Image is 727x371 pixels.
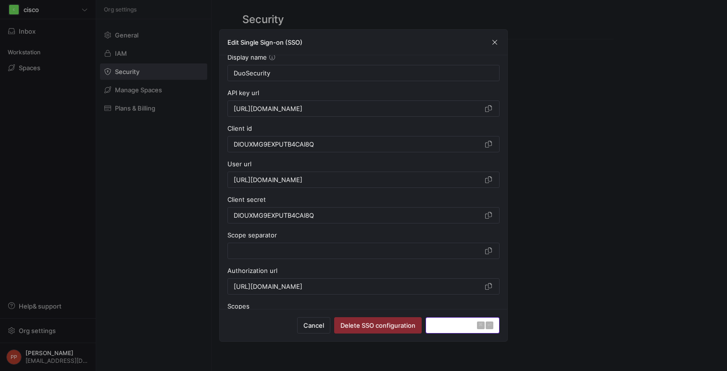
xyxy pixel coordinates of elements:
[234,247,482,255] input: Scope separator
[227,267,500,274] div: Authorization url
[227,38,302,46] h3: Edit Single Sign-on (SSO)
[303,322,324,329] span: Cancel
[227,124,500,132] div: Client id
[297,317,330,334] button: Cancel
[227,196,500,203] div: Client secret
[227,231,500,239] div: Scope separator
[234,283,482,290] input: Authorization url
[227,160,500,168] div: User url
[227,89,500,97] div: API key url
[227,302,500,310] div: Scopes
[334,317,422,334] button: Delete SSO configuration
[234,140,482,148] input: Client id
[340,322,415,329] span: Delete SSO configuration
[234,211,482,219] input: Client secret
[234,176,482,184] input: User url
[234,105,482,112] input: API key url
[227,53,500,61] div: Display name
